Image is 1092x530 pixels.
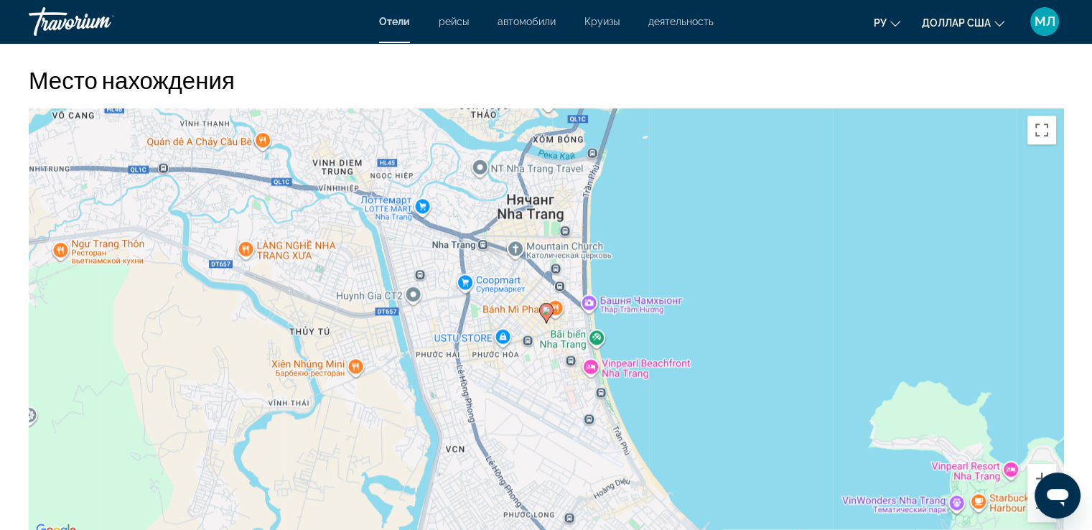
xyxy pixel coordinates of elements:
[1027,464,1056,493] button: Увеличить
[1027,116,1056,144] button: Включить полноэкранный режим
[584,16,620,27] a: Круизы
[874,17,887,29] font: ру
[439,16,469,27] a: рейсы
[29,3,172,40] a: Травориум
[1026,6,1063,37] button: Меню пользователя
[922,12,1004,33] button: Изменить валюту
[498,16,556,27] a: автомобили
[29,65,1063,94] h2: Место нахождения
[922,17,991,29] font: доллар США
[1027,493,1056,522] button: Уменьшить
[1035,14,1055,29] font: МЛ
[874,12,900,33] button: Изменить язык
[1035,473,1081,519] iframe: Кнопка запуска окна обмена сообщениями
[379,16,410,27] a: Отели
[648,16,714,27] a: деятельность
